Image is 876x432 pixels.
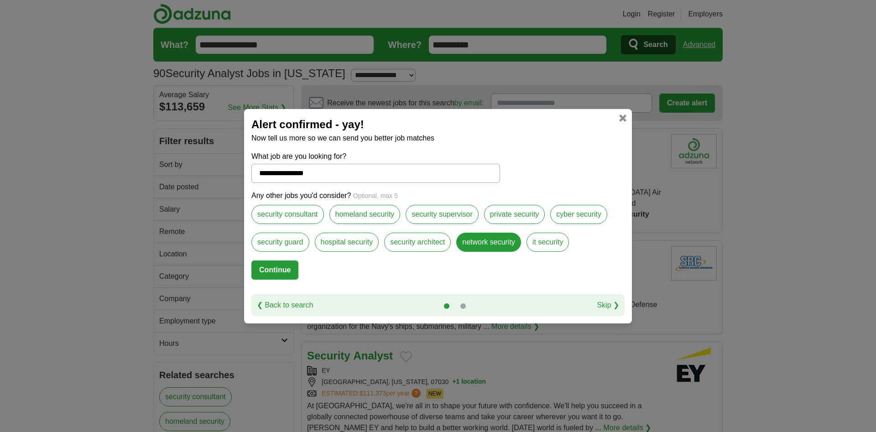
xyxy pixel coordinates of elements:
[384,233,451,252] label: security architect
[251,133,625,144] p: Now tell us more so we can send you better job matches
[315,233,379,252] label: hospital security
[484,205,545,224] label: private security
[251,205,324,224] label: security consultant
[456,233,521,252] label: network security
[527,233,569,252] label: it security
[329,205,401,224] label: homeland security
[406,205,478,224] label: security supervisor
[251,233,309,252] label: security guard
[597,300,619,311] a: Skip ❯
[550,205,607,224] label: cyber security
[251,151,500,162] label: What job are you looking for?
[257,300,313,311] a: ❮ Back to search
[251,190,625,201] p: Any other jobs you'd consider?
[353,192,398,199] span: Optional, max 5
[251,116,625,133] h2: Alert confirmed - yay!
[251,260,298,280] button: Continue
